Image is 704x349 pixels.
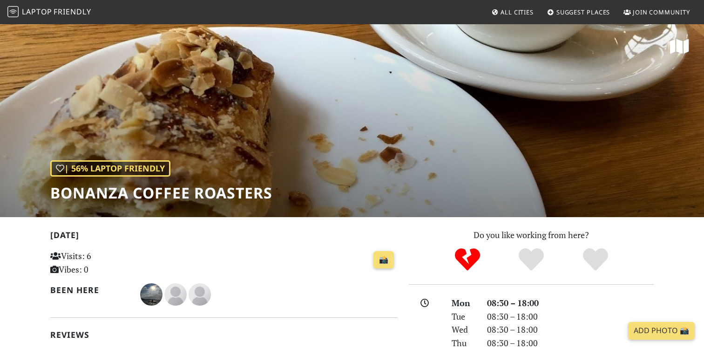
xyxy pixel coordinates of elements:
img: blank-535327c66bd565773addf3077783bbfce4b00ec00e9fd257753287c682c7fa38.png [189,283,211,306]
a: Add Photo 📸 [628,322,695,340]
div: 08:30 – 18:00 [481,323,659,336]
a: 📸 [373,251,394,269]
span: Ivana Vaseva [140,288,164,299]
div: Yes [499,247,563,273]
div: Tue [446,310,481,323]
img: blank-535327c66bd565773addf3077783bbfce4b00ec00e9fd257753287c682c7fa38.png [164,283,187,306]
a: All Cities [487,4,537,21]
div: No [435,247,500,273]
img: 2317-ivana.jpg [140,283,162,306]
img: LaptopFriendly [7,6,19,17]
span: Join Community [633,8,690,16]
div: 08:30 – 18:00 [481,296,659,310]
div: 08:30 – 18:00 [481,310,659,323]
p: Do you like working from here? [409,228,654,242]
h1: Bonanza Coffee Roasters [50,184,272,202]
div: | 56% Laptop Friendly [50,160,170,177]
span: Isabel Sousa [189,288,211,299]
a: Join Community [620,4,694,21]
div: Mon [446,296,481,310]
p: Visits: 6 Vibes: 0 [50,249,159,276]
h2: Been here [50,285,129,295]
div: Wed [446,323,481,336]
span: Friendly [54,7,91,17]
h2: [DATE] [50,230,398,244]
a: Suggest Places [543,4,614,21]
span: Yoshi Kamara [164,288,189,299]
span: All Cities [501,8,534,16]
span: Suggest Places [556,8,610,16]
h2: Reviews [50,330,398,340]
a: LaptopFriendly LaptopFriendly [7,4,91,21]
div: Definitely! [563,247,628,273]
span: Laptop [22,7,52,17]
